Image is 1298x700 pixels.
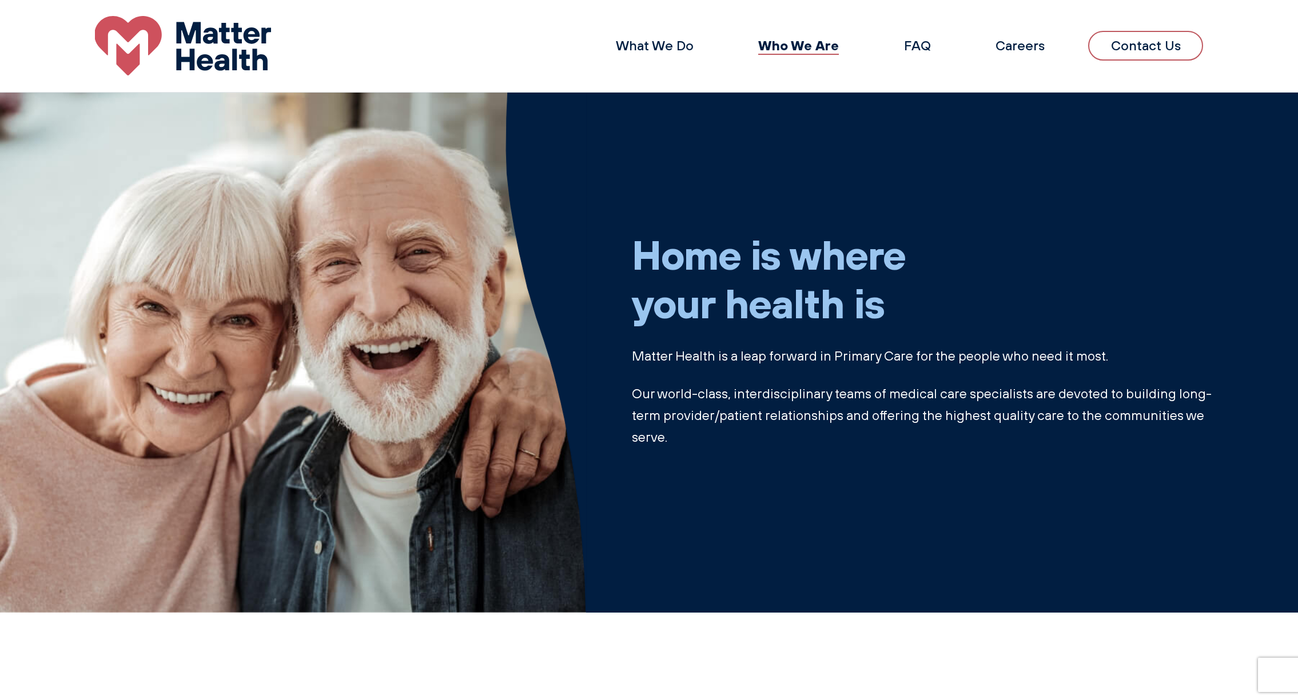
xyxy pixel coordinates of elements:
[996,37,1045,54] a: Careers
[632,345,1218,367] p: Matter Health is a leap forward in Primary Care for the people who need it most.
[632,230,1218,327] h1: Home is where your health is
[632,383,1218,447] p: Our world-class, interdisciplinary teams of medical care specialists are devoted to building long...
[904,37,931,54] a: FAQ
[758,37,839,54] a: Who We Are
[616,37,694,54] a: What We Do
[1088,31,1204,61] a: Contact Us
